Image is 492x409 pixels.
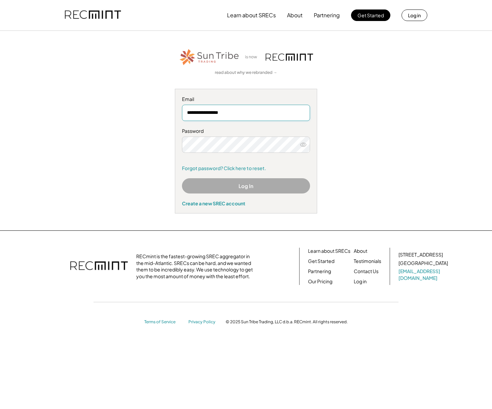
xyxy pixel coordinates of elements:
[215,70,277,76] a: read about why we rebranded →
[243,54,262,60] div: is now
[402,9,427,21] button: Log in
[227,8,276,22] button: Learn about SRECs
[179,48,240,66] img: STT_Horizontal_Logo%2B-%2BColor.png
[136,253,257,280] div: RECmint is the fastest-growing SREC aggregator in the mid-Atlantic. SRECs can be hard, and we wan...
[308,248,350,254] a: Learn about SRECs
[266,54,313,61] img: recmint-logotype%403x.png
[287,8,303,22] button: About
[354,248,367,254] a: About
[182,128,310,135] div: Password
[182,178,310,193] button: Log In
[314,8,340,22] button: Partnering
[144,319,182,325] a: Terms of Service
[398,260,448,267] div: [GEOGRAPHIC_DATA]
[65,4,121,27] img: recmint-logotype%403x.png
[182,200,310,206] div: Create a new SREC account
[308,258,334,265] a: Get Started
[398,251,443,258] div: [STREET_ADDRESS]
[226,319,348,325] div: © 2025 Sun Tribe Trading, LLC d.b.a. RECmint. All rights reserved.
[308,268,331,275] a: Partnering
[182,96,310,103] div: Email
[354,268,378,275] a: Contact Us
[354,258,381,265] a: Testimonials
[354,278,367,285] a: Log in
[182,165,310,172] a: Forgot password? Click here to reset.
[398,268,449,281] a: [EMAIL_ADDRESS][DOMAIN_NAME]
[188,319,219,325] a: Privacy Policy
[308,278,332,285] a: Our Pricing
[70,254,128,278] img: recmint-logotype%403x.png
[351,9,390,21] button: Get Started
